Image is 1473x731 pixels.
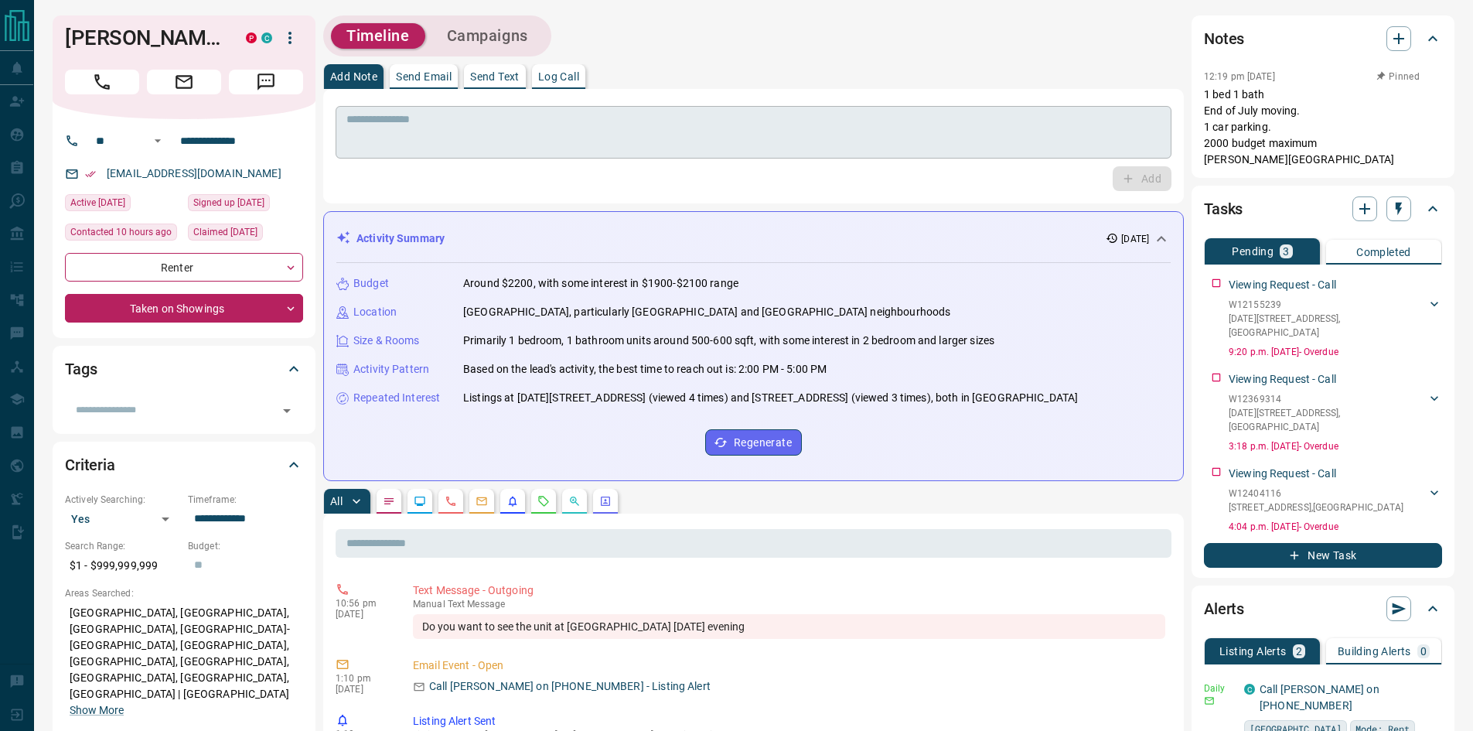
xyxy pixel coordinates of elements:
[1204,71,1275,82] p: 12:19 pm [DATE]
[463,333,994,349] p: Primarily 1 bedroom, 1 bathroom units around 500-600 sqft, with some interest in 2 bedroom and la...
[336,684,390,695] p: [DATE]
[1204,196,1243,221] h2: Tasks
[65,294,303,323] div: Taken on Showings
[353,390,440,406] p: Repeated Interest
[1338,646,1411,657] p: Building Alerts
[1204,681,1235,695] p: Daily
[1204,695,1215,706] svg: Email
[193,224,257,240] span: Claimed [DATE]
[463,275,738,292] p: Around $2200, with some interest in $1900-$2100 range
[1229,295,1442,343] div: W12155239[DATE][STREET_ADDRESS],[GEOGRAPHIC_DATA]
[537,495,550,507] svg: Requests
[1229,389,1442,437] div: W12369314[DATE][STREET_ADDRESS],[GEOGRAPHIC_DATA]
[193,195,264,210] span: Signed up [DATE]
[70,224,172,240] span: Contacted 10 hours ago
[599,495,612,507] svg: Agent Actions
[476,495,488,507] svg: Emails
[413,582,1165,599] p: Text Message - Outgoing
[1204,26,1244,51] h2: Notes
[413,614,1165,639] div: Do you want to see the unit at [GEOGRAPHIC_DATA] [DATE] evening
[70,195,125,210] span: Active [DATE]
[188,493,303,507] p: Timeframe:
[1204,20,1442,57] div: Notes
[1204,87,1442,168] p: 1 bed 1 bath End of July moving. 1 car parking. 2000 budget maximum [PERSON_NAME][GEOGRAPHIC_DATA]
[396,71,452,82] p: Send Email
[336,224,1171,253] div: Activity Summary[DATE]
[147,70,221,94] span: Email
[445,495,457,507] svg: Calls
[188,194,303,216] div: Mon Apr 01 2024
[246,32,257,43] div: property.ca
[463,361,827,377] p: Based on the lead's activity, the best time to reach out is: 2:00 PM - 5:00 PM
[538,71,579,82] p: Log Call
[470,71,520,82] p: Send Text
[1204,190,1442,227] div: Tasks
[1229,277,1336,293] p: Viewing Request - Call
[353,304,397,320] p: Location
[413,599,1165,610] p: Text Message
[1229,439,1442,453] p: 3:18 p.m. [DATE] - Overdue
[85,169,96,179] svg: Email Verified
[65,446,303,483] div: Criteria
[70,702,124,719] button: Show More
[1121,232,1149,246] p: [DATE]
[1229,487,1403,500] p: W12404116
[1244,684,1255,695] div: condos.ca
[65,586,303,600] p: Areas Searched:
[1232,246,1274,257] p: Pending
[336,598,390,609] p: 10:56 pm
[65,350,303,388] div: Tags
[353,361,429,377] p: Activity Pattern
[1229,483,1442,518] div: W12404116[STREET_ADDRESS],[GEOGRAPHIC_DATA]
[1204,590,1442,627] div: Alerts
[463,390,1078,406] p: Listings at [DATE][STREET_ADDRESS] (viewed 4 times) and [STREET_ADDRESS] (viewed 3 times), both i...
[429,678,711,695] p: Call [PERSON_NAME] on [PHONE_NUMBER] - Listing Alert
[1260,683,1379,712] a: Call [PERSON_NAME] on [PHONE_NUMBER]
[188,539,303,553] p: Budget:
[1204,543,1442,568] button: New Task
[413,599,445,610] span: manual
[1229,500,1403,514] p: [STREET_ADDRESS] , [GEOGRAPHIC_DATA]
[1420,646,1427,657] p: 0
[336,609,390,620] p: [DATE]
[276,400,298,422] button: Open
[1229,406,1427,434] p: [DATE][STREET_ADDRESS] , [GEOGRAPHIC_DATA]
[65,539,180,553] p: Search Range:
[568,495,581,507] svg: Opportunities
[1296,646,1302,657] p: 2
[336,673,390,684] p: 1:10 pm
[356,231,445,247] p: Activity Summary
[65,26,223,50] h1: [PERSON_NAME]
[705,429,802,456] button: Regenerate
[1219,646,1287,657] p: Listing Alerts
[65,493,180,507] p: Actively Searching:
[1229,345,1442,359] p: 9:20 p.m. [DATE] - Overdue
[65,600,303,723] p: [GEOGRAPHIC_DATA], [GEOGRAPHIC_DATA], [GEOGRAPHIC_DATA], [GEOGRAPHIC_DATA]-[GEOGRAPHIC_DATA], [GE...
[353,333,420,349] p: Size & Rooms
[506,495,519,507] svg: Listing Alerts
[107,167,281,179] a: [EMAIL_ADDRESS][DOMAIN_NAME]
[1229,392,1427,406] p: W12369314
[1356,247,1411,258] p: Completed
[65,253,303,282] div: Renter
[1204,596,1244,621] h2: Alerts
[330,71,377,82] p: Add Note
[431,23,544,49] button: Campaigns
[65,224,180,245] div: Tue Sep 16 2025
[1376,70,1420,84] button: Pinned
[1229,520,1442,534] p: 4:04 p.m. [DATE] - Overdue
[331,23,425,49] button: Timeline
[463,304,950,320] p: [GEOGRAPHIC_DATA], particularly [GEOGRAPHIC_DATA] and [GEOGRAPHIC_DATA] neighbourhoods
[330,496,343,507] p: All
[1283,246,1289,257] p: 3
[353,275,389,292] p: Budget
[413,713,1165,729] p: Listing Alert Sent
[65,70,139,94] span: Call
[188,224,303,245] div: Fri Aug 29 2025
[65,357,97,381] h2: Tags
[148,132,167,150] button: Open
[65,453,115,477] h2: Criteria
[383,495,395,507] svg: Notes
[65,553,180,579] p: $1 - $999,999,999
[1229,371,1336,388] p: Viewing Request - Call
